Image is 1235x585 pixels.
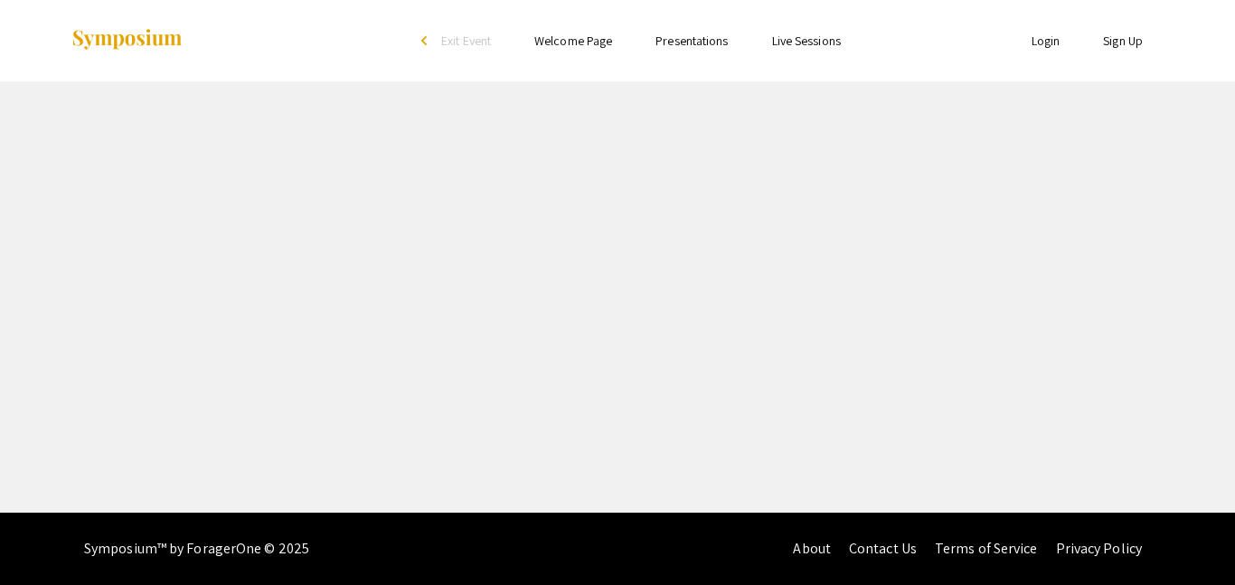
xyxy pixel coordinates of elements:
a: Welcome Page [534,33,612,49]
a: Privacy Policy [1056,539,1142,558]
a: About [793,539,831,558]
a: Contact Us [849,539,917,558]
a: Sign Up [1103,33,1143,49]
span: Exit Event [441,33,491,49]
a: Presentations [655,33,728,49]
img: Symposium by ForagerOne [71,28,184,52]
a: Terms of Service [935,539,1038,558]
a: Login [1032,33,1061,49]
div: Symposium™ by ForagerOne © 2025 [84,513,309,585]
div: arrow_back_ios [421,35,432,46]
a: Live Sessions [772,33,841,49]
